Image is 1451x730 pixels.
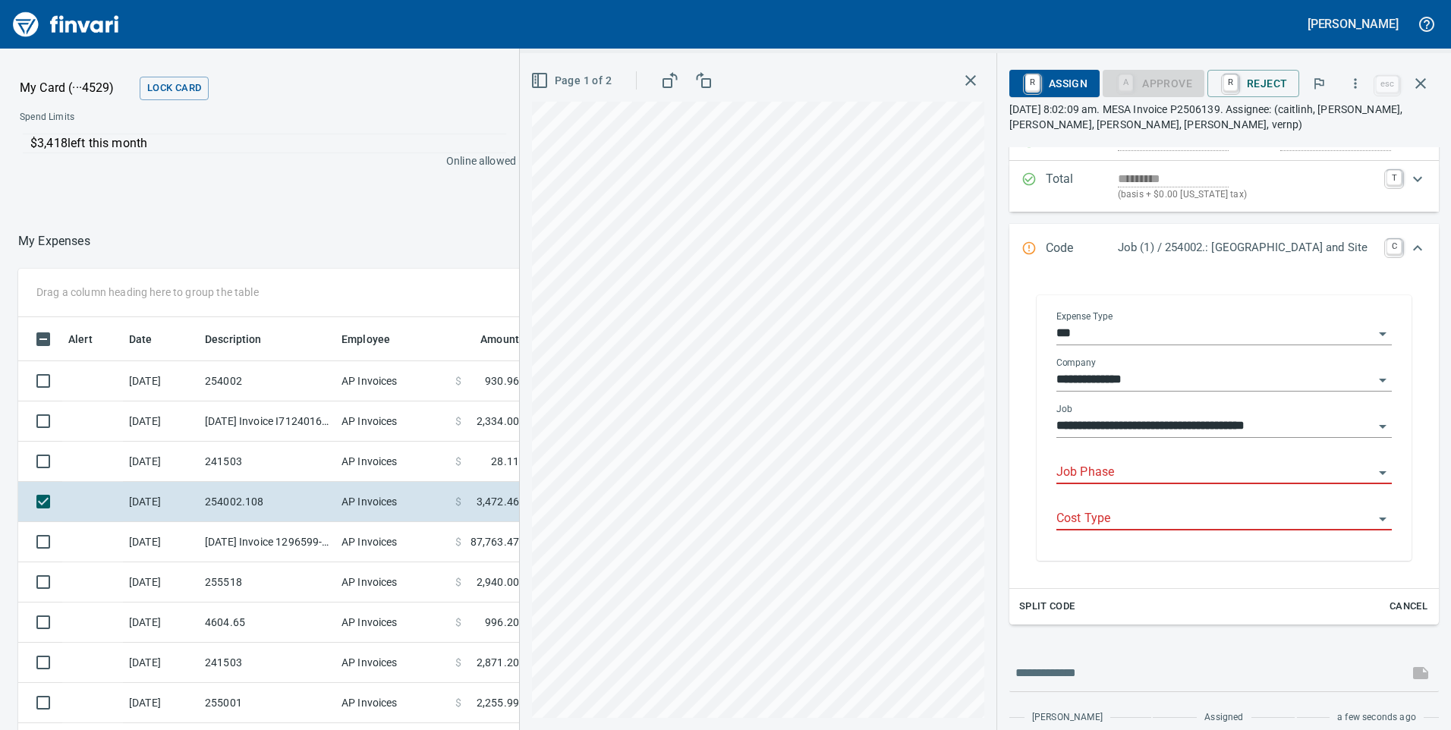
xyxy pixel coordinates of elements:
[205,330,282,348] span: Description
[1009,102,1439,132] p: [DATE] 8:02:09 am. MESA Invoice P2506139. Assignee: (caitlinh, [PERSON_NAME], [PERSON_NAME], [PER...
[123,562,199,603] td: [DATE]
[1056,312,1113,321] label: Expense Type
[1388,598,1429,615] span: Cancel
[1118,187,1377,203] p: (basis + $0.00 [US_STATE] tax)
[1376,76,1399,93] a: esc
[335,562,449,603] td: AP Invoices
[1009,274,1439,625] div: Expand
[455,655,461,670] span: $
[123,683,199,723] td: [DATE]
[1386,239,1402,254] a: C
[1337,710,1416,725] span: a few seconds ago
[123,522,199,562] td: [DATE]
[68,330,93,348] span: Alert
[1386,170,1402,185] a: T
[477,655,519,670] span: 2,871.20
[123,401,199,442] td: [DATE]
[129,330,172,348] span: Date
[335,643,449,683] td: AP Invoices
[1103,76,1204,89] div: Job Phase required
[123,643,199,683] td: [DATE]
[1304,12,1402,36] button: [PERSON_NAME]
[455,615,461,630] span: $
[123,442,199,482] td: [DATE]
[335,361,449,401] td: AP Invoices
[1372,323,1393,345] button: Open
[199,482,335,522] td: 254002.108
[1207,70,1299,97] button: RReject
[199,643,335,683] td: 241503
[335,401,449,442] td: AP Invoices
[1046,170,1118,203] p: Total
[455,454,461,469] span: $
[1015,595,1079,618] button: Split Code
[1032,710,1103,725] span: [PERSON_NAME]
[1372,508,1393,530] button: Open
[534,71,612,90] span: Page 1 of 2
[491,454,519,469] span: 28.11
[9,6,123,42] a: Finvari
[1223,74,1238,91] a: R
[480,330,519,348] span: Amount
[199,683,335,723] td: 255001
[477,695,519,710] span: 2,255.99
[1021,71,1087,96] span: Assign
[342,330,410,348] span: Employee
[1025,74,1040,91] a: R
[1019,598,1075,615] span: Split Code
[342,330,390,348] span: Employee
[1302,67,1336,100] button: Flag
[20,79,134,97] p: My Card (···4529)
[1009,70,1100,97] button: RAssign
[1046,239,1118,259] p: Code
[1339,67,1372,100] button: More
[455,695,461,710] span: $
[199,522,335,562] td: [DATE] Invoice 1296599-22 from [PERSON_NAME] Enterprises Inc (1-10368)
[335,683,449,723] td: AP Invoices
[335,442,449,482] td: AP Invoices
[8,153,516,168] p: Online allowed
[147,80,201,97] span: Lock Card
[1009,224,1439,274] div: Expand
[461,330,519,348] span: Amount
[1372,462,1393,483] button: Open
[1056,404,1072,414] label: Job
[199,401,335,442] td: [DATE] Invoice I7124016 from H.D. [PERSON_NAME] Company Inc. (1-10431)
[123,361,199,401] td: [DATE]
[1372,65,1439,102] span: Close invoice
[335,522,449,562] td: AP Invoices
[455,494,461,509] span: $
[36,285,259,300] p: Drag a column heading here to group the table
[199,361,335,401] td: 254002
[455,574,461,590] span: $
[205,330,262,348] span: Description
[455,414,461,429] span: $
[1220,71,1287,96] span: Reject
[1402,655,1439,691] span: This records your message into the invoice and notifies anyone mentioned
[68,330,112,348] span: Alert
[199,603,335,643] td: 4604.65
[30,134,506,153] p: $3,418 left this month
[129,330,153,348] span: Date
[335,603,449,643] td: AP Invoices
[18,232,90,250] nav: breadcrumb
[485,615,519,630] span: 996.20
[477,414,519,429] span: 2,334.00
[1118,239,1377,256] p: Job (1) / 254002.: [GEOGRAPHIC_DATA] and Site
[1009,161,1439,212] div: Expand
[1056,358,1096,367] label: Company
[477,574,519,590] span: 2,940.00
[1384,595,1433,618] button: Cancel
[471,534,519,549] span: 87,763.47
[123,482,199,522] td: [DATE]
[455,373,461,389] span: $
[527,67,618,95] button: Page 1 of 2
[1372,370,1393,391] button: Open
[18,232,90,250] p: My Expenses
[1372,416,1393,437] button: Open
[335,482,449,522] td: AP Invoices
[140,77,209,100] button: Lock Card
[485,373,519,389] span: 930.96
[20,110,294,125] span: Spend Limits
[199,562,335,603] td: 255518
